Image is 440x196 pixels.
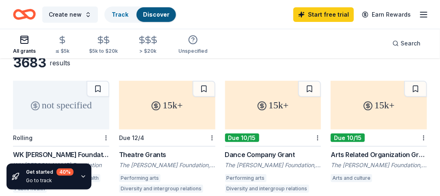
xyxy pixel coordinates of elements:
div: The [PERSON_NAME] Foundation, Inc. [331,161,427,169]
div: Diversity and intergroup relations [119,185,203,193]
div: Performing arts [119,174,160,182]
button: All grants [13,32,36,58]
div: results [50,58,70,68]
button: Search [386,35,427,52]
button: $5k to $20k [89,32,118,58]
div: Unspecified [178,48,208,54]
a: Earn Rewards [357,7,416,22]
div: Performing arts [225,174,267,182]
div: $5k to $20k [89,48,118,54]
div: Due 12/4 [119,134,144,141]
div: 15k+ [331,81,427,129]
button: Unspecified [178,32,208,58]
span: Search [401,39,420,48]
div: not specified [13,81,109,129]
a: Discover [143,11,169,18]
button: Create new [42,6,98,23]
a: 15k+Due 10/15Dance Company GrantThe [PERSON_NAME] Foundation, Inc.Performing artsDiversity and in... [225,81,321,195]
div: Arts Related Organization Grant [331,150,427,159]
button: TrackDiscover [104,6,177,23]
a: Home [13,5,36,24]
div: 40 % [56,168,74,176]
div: All grants [13,48,36,54]
div: WK [PERSON_NAME] Foundation Grant [13,150,109,159]
button: ≤ $5k [55,32,69,58]
div: The [PERSON_NAME] Foundation, Inc. [225,161,321,169]
div: Due 10/15 [225,134,259,142]
div: Get started [26,168,74,176]
a: Start free trial [293,7,354,22]
div: Theatre Grants [119,150,215,159]
div: Dance Company Grant [225,150,321,159]
div: Due 10/15 [331,134,365,142]
div: Diversity and intergroup relations [225,185,309,193]
div: 15k+ [225,81,321,129]
div: Rolling [13,134,33,141]
div: > $20k [137,48,159,54]
div: 3683 [13,55,46,71]
a: 15k+Due 10/15Arts Related Organization GrantThe [PERSON_NAME] Foundation, Inc.Arts and culture [331,81,427,185]
div: Arts and culture [331,174,372,182]
div: Go to track [26,177,74,184]
button: > $20k [137,32,159,58]
span: Create new [49,10,82,19]
a: Track [112,11,128,18]
div: ≤ $5k [55,48,69,54]
div: 15k+ [119,81,215,129]
div: The [PERSON_NAME] Foundation, Inc. [119,161,215,169]
a: 15k+Due 12/4Theatre GrantsThe [PERSON_NAME] Foundation, Inc.Performing artsDiversity and intergro... [119,81,215,195]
